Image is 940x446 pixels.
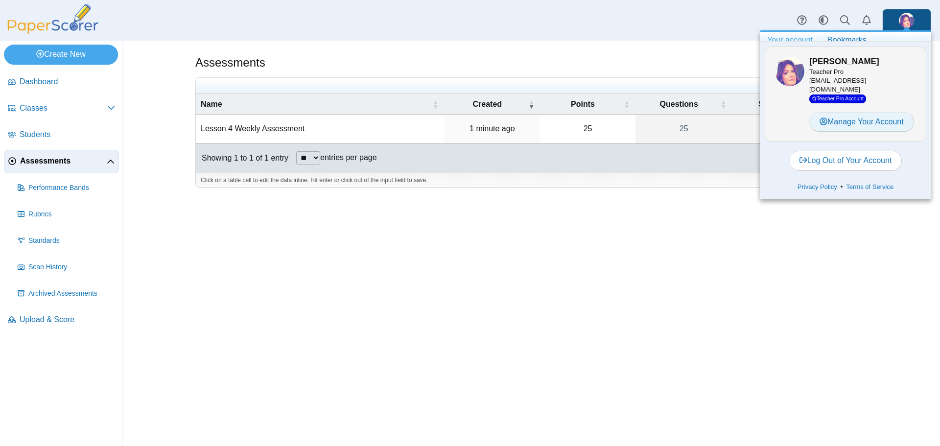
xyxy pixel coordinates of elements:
a: Manage Your Account [809,112,914,132]
span: Rubrics [28,210,115,219]
a: Create New [4,45,118,64]
a: Log Out of Your Account [789,151,902,170]
a: Performance Bands [14,176,119,200]
span: Archived Assessments [28,289,115,299]
span: Classes [20,103,107,114]
span: Name [201,100,222,108]
span: Teacher Pro [809,68,844,75]
label: entries per page [320,153,377,162]
span: Performance Bands [28,183,115,193]
a: 0 [732,115,828,142]
span: Points [571,100,595,108]
span: Name : Activate to sort [432,94,438,115]
td: Lesson 4 Weekly Assessment [196,115,444,143]
span: Assessments [20,156,107,166]
span: Upload & Score [20,314,115,325]
a: Students [4,123,119,147]
a: Alerts [856,10,877,31]
a: PaperScorer [4,27,102,35]
a: Rubrics [14,203,119,226]
img: ps.44KbHDeTCjRoHw2g [775,57,804,86]
div: Click on a table cell to edit the data inline. Hit enter or click out of the input field to save. [196,173,867,188]
time: Sep 10, 2025 at 12:56 PM [470,124,515,133]
img: PaperScorer [4,4,102,34]
div: • [765,180,926,194]
a: Upload & Score [4,308,119,332]
span: Standards [28,236,115,246]
span: Points : Activate to sort [624,94,630,115]
div: [EMAIL_ADDRESS][DOMAIN_NAME] [809,68,916,103]
div: Showing 1 to 1 of 1 entry [196,143,288,173]
img: ps.44KbHDeTCjRoHw2g [899,13,915,28]
span: Dashboard [20,76,115,87]
span: Jamie Parker [775,57,804,86]
a: ps.44KbHDeTCjRoHw2g [882,9,931,32]
a: Bookmarks [820,32,874,48]
span: Created : Activate to remove sorting [528,94,534,115]
h1: Assessments [195,54,265,71]
span: Jamie Parker [899,13,915,28]
a: Archived Assessments [14,282,119,305]
a: Your account [760,32,820,48]
span: Teacher Pro Account [809,94,866,103]
a: Standards [14,229,119,253]
a: 25 [635,115,732,142]
a: Classes [4,97,119,120]
span: Created [473,100,502,108]
span: Questions : Activate to sort [720,94,726,115]
a: Assessments [4,150,119,173]
span: Students [20,129,115,140]
span: Questions [660,100,698,108]
a: Dashboard [4,70,119,94]
td: 25 [540,115,635,143]
span: Scan History [28,262,115,272]
a: Scan History [14,256,119,279]
span: Students [758,100,792,108]
h3: [PERSON_NAME] [809,56,916,68]
a: Privacy Policy [794,182,841,192]
a: Terms of Service [843,182,897,192]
